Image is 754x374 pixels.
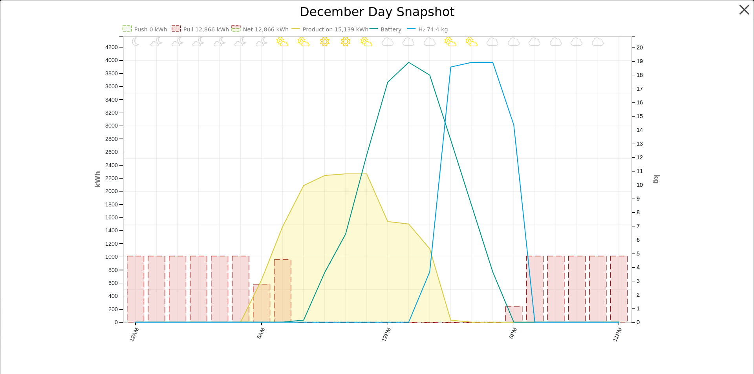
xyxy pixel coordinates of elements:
[547,256,564,322] rect: onclick=""
[469,204,474,208] circle: onclick=""
[490,320,495,325] circle: onclick=""
[196,320,201,325] circle: onclick=""
[280,320,285,325] circle: onclick=""
[487,37,499,46] i: 5PM - MostlyCloudy
[448,65,453,69] circle: onclick=""
[465,37,478,46] i: 4PM - PartlyCloudy
[636,195,639,202] text: 9
[469,60,474,65] circle: onclick=""
[385,320,390,325] circle: onclick=""
[183,26,229,33] text: Pull 12,866 kWh
[636,140,642,147] text: 13
[238,320,243,325] circle: onclick=""
[636,72,642,78] text: 18
[595,320,600,325] circle: onclick=""
[381,26,402,33] text: Battery
[511,320,516,325] circle: onclick=""
[380,327,392,343] text: 12PM
[128,327,140,343] text: 12AM
[448,138,453,142] circle: onclick=""
[108,267,118,273] text: 800
[105,97,118,103] text: 3400
[427,246,432,251] circle: onclick=""
[94,171,102,188] text: kWh
[105,214,118,221] text: 1600
[114,319,117,325] text: 0
[505,306,522,322] rect: onclick=""
[105,109,118,116] text: 3200
[636,319,639,325] text: 0
[406,222,411,226] circle: onclick=""
[253,284,270,322] rect: onclick=""
[105,162,118,168] text: 2400
[322,270,327,275] circle: onclick=""
[132,37,139,46] i: 12AM - MostlyClear
[105,136,118,142] text: 2800
[234,37,247,46] i: 5AM - PartlyCloudy
[636,209,639,215] text: 8
[301,318,306,323] circle: onclick=""
[127,256,144,322] rect: onclick=""
[568,256,585,322] rect: onclick=""
[171,37,183,46] i: 2AM - PartlyCloudy
[385,80,390,85] circle: onclick=""
[105,201,118,208] text: 1800
[507,37,520,46] i: 6PM - MostlyCloudy
[418,26,448,33] text: H₂ 74.4 kg
[553,320,558,325] circle: onclick=""
[448,318,453,323] circle: onclick=""
[636,44,642,51] text: 20
[297,37,309,46] i: 8AM - PartlyCloudy
[133,320,138,325] circle: onclick=""
[385,219,390,224] circle: onclick=""
[108,280,118,286] text: 600
[320,37,329,46] i: 9AM - MostlyClear
[610,256,627,322] rect: onclick=""
[589,256,606,322] rect: onclick=""
[403,37,415,46] i: 1PM - MostlyCloudy
[507,327,518,340] text: 6PM
[105,241,118,247] text: 1200
[150,37,163,46] i: 1AM - PartlyCloudy
[592,37,604,46] i: 10PM - Cloudy
[341,37,350,46] i: 10AM - MostlyClear
[427,73,432,78] circle: onclick=""
[192,37,205,46] i: 3AM - PartlyCloudy
[154,320,159,325] circle: onclick=""
[134,26,167,33] text: Push 0 kWh
[274,260,291,322] rect: onclick=""
[636,237,639,243] text: 6
[445,37,457,46] i: 3PM - PartlyCloudy
[105,254,118,260] text: 1000
[105,57,118,64] text: 4000
[636,292,639,298] text: 2
[280,224,285,229] circle: onclick=""
[636,58,642,64] text: 19
[105,44,118,50] text: 4200
[636,99,642,106] text: 16
[217,320,222,325] circle: onclick=""
[169,256,186,322] rect: onclick=""
[636,182,642,188] text: 10
[571,37,583,46] i: 9PM - MostlyCloudy
[549,37,562,46] i: 8PM - MostlyCloudy
[490,270,495,275] circle: onclick=""
[302,26,368,33] text: Production 15,139 kWh
[636,278,639,284] text: 3
[211,256,228,322] rect: onclick=""
[255,37,267,46] i: 6AM - PartlyCloudy
[636,154,642,161] text: 12
[148,256,165,322] rect: onclick=""
[617,320,621,325] circle: onclick=""
[108,306,118,312] text: 200
[105,149,118,155] text: 2600
[108,293,118,299] text: 400
[190,256,207,322] rect: onclick=""
[322,320,327,325] circle: onclick=""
